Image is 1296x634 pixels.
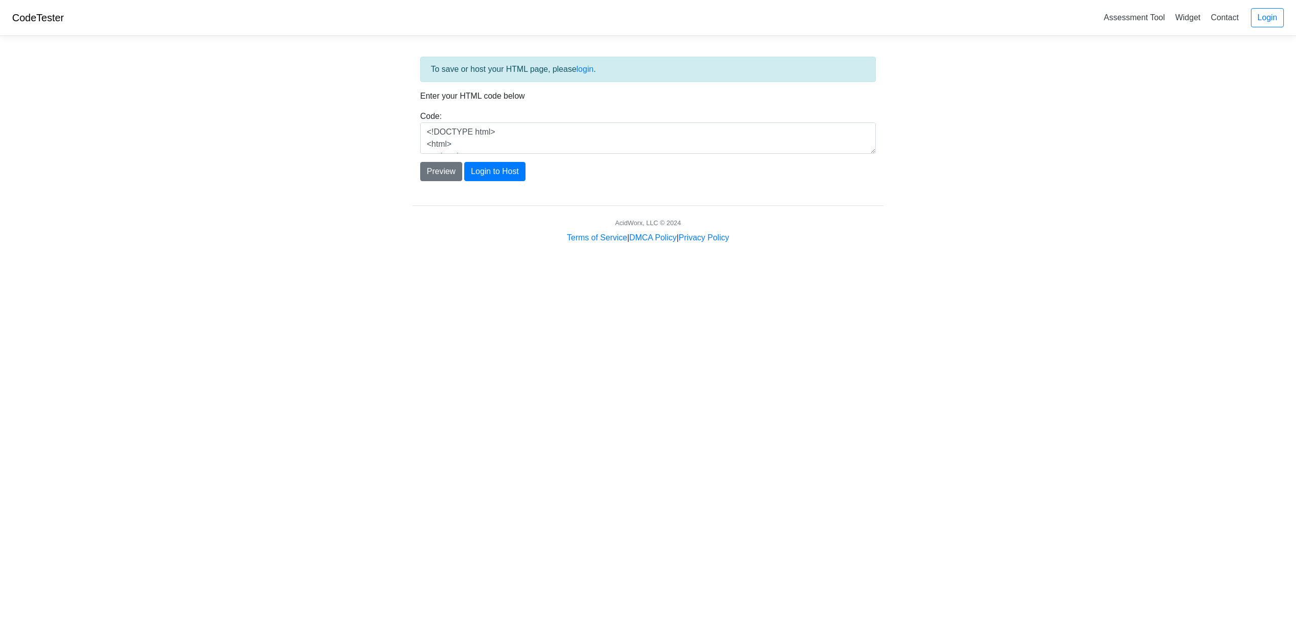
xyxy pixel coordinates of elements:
a: Assessment Tool [1100,9,1169,26]
a: Contact [1207,9,1243,26]
a: Terms of Service [567,233,627,242]
div: To save or host your HTML page, please . [420,57,876,82]
a: Privacy Policy [679,233,730,242]
textarea: <!DOCTYPE html> <html> <head> <title>Test</title> </head> <body> <h1>Hello, world!</h1> </body> <... [420,122,876,154]
button: Preview [420,162,462,181]
p: Enter your HTML code below [420,90,876,102]
a: CodeTester [12,12,64,23]
div: Code: [413,110,883,154]
a: Login [1251,8,1284,27]
a: Widget [1171,9,1204,26]
div: AcidWorx, LLC © 2024 [615,218,681,228]
button: Login to Host [464,162,525,181]
div: | | [567,232,729,244]
a: login [577,65,594,73]
a: DMCA Policy [629,233,676,242]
